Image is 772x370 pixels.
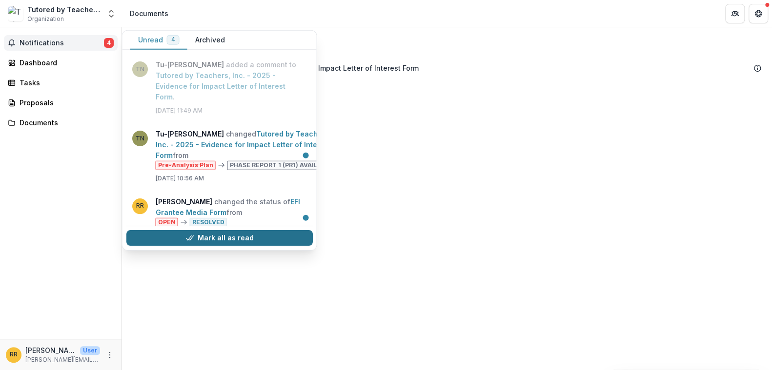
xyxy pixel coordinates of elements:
button: Unread [130,31,187,50]
button: Archived [187,31,232,50]
div: Tutored by Teachers, Inc. - 2025 - Evidence for Impact Letter of Interest Form [129,59,765,77]
p: changed from [155,129,339,170]
div: Tutored by Teachers, Inc. [27,4,101,15]
button: Mark all as read [126,231,312,246]
div: Rahul Reddy [10,351,18,358]
button: Notifications4 [4,35,118,51]
button: Open entity switcher [104,4,118,23]
div: Proposals [20,97,110,108]
span: 4 [171,36,175,43]
span: Notifications [20,39,104,47]
div: Documents [130,8,168,19]
p: added a comment to . [155,59,306,102]
button: Get Help [749,4,768,23]
a: EFI Grantee Media Form [155,197,300,216]
button: More [104,349,116,361]
a: Dashboard [4,55,118,71]
div: Tasks [20,78,110,88]
a: Proposals [4,95,118,111]
a: Tutored by Teachers, Inc. - 2025 - Evidence for Impact Letter of Interest Form [155,130,330,159]
div: Documents [20,117,110,128]
button: Partners [725,4,745,23]
span: Organization [27,15,64,23]
div: Dashboard [20,58,110,68]
p: User [80,346,100,355]
nav: breadcrumb [126,6,172,20]
a: Tutored by Teachers, Inc. - 2025 - Evidence for Impact Letter of Interest Form [155,71,285,101]
span: 4 [104,38,114,48]
a: Tasks [4,75,118,91]
p: changed the status of from [155,196,306,227]
img: Tutored by Teachers, Inc. [8,6,23,21]
a: Documents [4,115,118,131]
p: [PERSON_NAME] [25,345,76,355]
p: [PERSON_NAME][EMAIL_ADDRESS][DOMAIN_NAME] [25,355,100,364]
